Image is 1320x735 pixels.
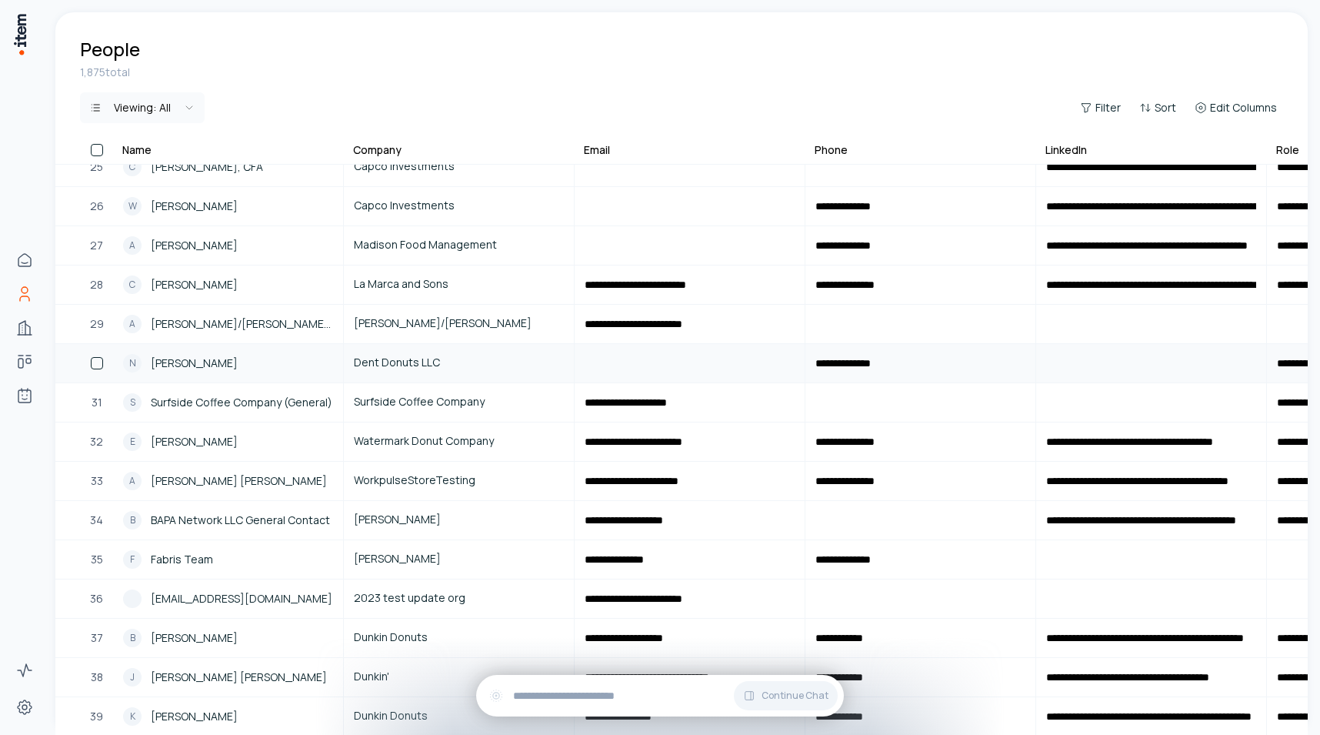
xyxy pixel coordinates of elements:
[114,188,342,225] a: W[PERSON_NAME]
[123,393,142,412] div: S
[151,708,238,725] span: [PERSON_NAME]
[354,629,564,646] span: Dunkin Donuts
[114,384,342,421] a: SSurfside Coffee Company (General)
[354,197,564,214] span: Capco Investments
[123,197,142,215] div: W
[114,423,342,460] a: E[PERSON_NAME]
[9,346,40,377] a: Deals
[90,316,104,332] span: 29
[345,227,573,264] a: Madison Food Management
[354,550,564,567] span: [PERSON_NAME]
[354,354,564,371] span: Dent Donuts LLC
[9,692,40,723] a: Settings
[9,312,40,343] a: Companies
[476,675,844,717] div: Continue Chat
[1074,97,1127,119] button: Filter
[123,629,142,647] div: B
[1210,100,1277,115] span: Edit Columns
[354,393,564,410] span: Surfside Coffee Company
[123,707,142,726] div: K
[151,316,333,332] span: [PERSON_NAME]/[PERSON_NAME] Support
[734,681,838,710] button: Continue Chat
[123,433,142,451] div: E
[122,142,152,158] div: Name
[1188,97,1283,119] button: Edit Columns
[354,511,564,528] span: [PERSON_NAME]
[1155,100,1176,115] span: Sort
[345,541,573,578] a: [PERSON_NAME]
[354,472,564,489] span: WorkpulseStoreTesting
[91,669,103,686] span: 38
[123,315,142,333] div: A
[345,698,573,735] a: Dunkin Donuts
[354,707,564,724] span: Dunkin Donuts
[354,158,564,175] span: Capco Investments
[345,384,573,421] a: Surfside Coffee Company
[114,100,171,115] div: Viewing:
[90,708,103,725] span: 39
[114,620,342,656] a: B[PERSON_NAME]
[354,315,564,332] span: [PERSON_NAME]/[PERSON_NAME]
[123,236,142,255] div: A
[151,237,238,254] span: [PERSON_NAME]
[91,551,103,568] span: 35
[91,473,103,489] span: 33
[151,394,332,411] span: Surfside Coffee Company (General)
[90,276,103,293] span: 28
[762,690,828,702] span: Continue Chat
[9,380,40,411] a: Agents
[354,433,564,449] span: Watermark Donut Company
[90,237,103,254] span: 27
[114,463,342,499] a: A[PERSON_NAME] [PERSON_NAME]
[151,473,327,489] span: [PERSON_NAME] [PERSON_NAME]
[9,245,40,276] a: Home
[114,698,342,735] a: K[PERSON_NAME]
[123,472,142,490] div: A
[151,669,327,686] span: [PERSON_NAME] [PERSON_NAME]
[1133,97,1182,119] button: Sort
[80,37,140,62] h1: People
[90,433,103,450] span: 32
[345,463,573,499] a: WorkpulseStoreTesting
[114,149,342,185] a: C[PERSON_NAME], CFA
[1095,100,1121,115] span: Filter
[345,345,573,382] a: Dent Donuts LLC
[345,149,573,185] a: Capco Investments
[353,142,402,158] div: Company
[151,512,330,529] span: BAPA Network LLC General Contact
[114,306,342,342] a: A[PERSON_NAME]/[PERSON_NAME] Support
[9,279,40,309] a: People
[584,142,610,158] div: Email
[114,227,342,264] a: A[PERSON_NAME]
[80,65,1283,80] div: 1,875 total
[345,188,573,225] a: Capco Investments
[114,502,342,539] a: BBAPA Network LLC General Contact
[151,551,213,568] span: Fabris Team
[90,159,103,175] span: 25
[114,580,342,617] a: [EMAIL_ADDRESS][DOMAIN_NAME]
[354,236,564,253] span: Madison Food Management
[345,659,573,696] a: Dunkin'
[345,580,573,617] a: 2023 test update org
[123,276,142,294] div: C
[114,266,342,303] a: C[PERSON_NAME]
[123,668,142,687] div: J
[345,423,573,460] a: Watermark Donut Company
[345,306,573,342] a: [PERSON_NAME]/[PERSON_NAME]
[151,590,332,607] span: [EMAIL_ADDRESS][DOMAIN_NAME]
[354,668,564,685] span: Dunkin'
[151,198,238,215] span: [PERSON_NAME]
[1276,142,1299,158] div: Role
[1045,142,1087,158] div: LinkedIn
[123,158,142,176] div: C
[151,159,263,175] span: [PERSON_NAME], CFA
[815,142,848,158] div: Phone
[123,354,142,373] div: N
[151,355,238,372] span: [PERSON_NAME]
[151,630,238,646] span: [PERSON_NAME]
[151,433,238,450] span: [PERSON_NAME]
[9,655,40,686] a: Activity
[90,198,104,215] span: 26
[90,512,103,529] span: 34
[345,620,573,656] a: Dunkin Donuts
